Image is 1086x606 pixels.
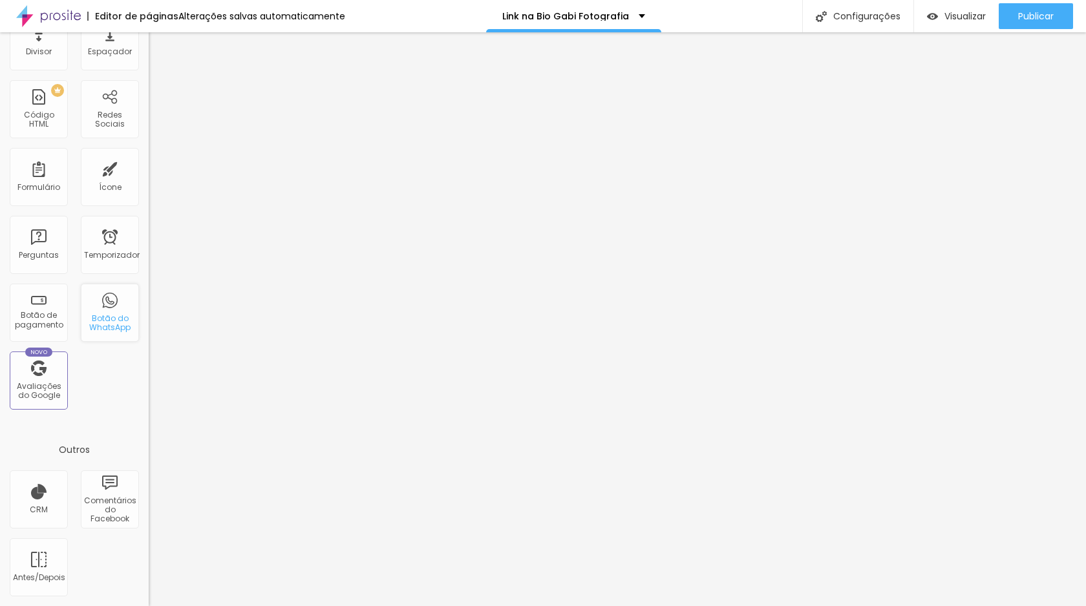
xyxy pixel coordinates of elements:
[1018,10,1054,23] font: Publicar
[89,313,131,333] font: Botão do WhatsApp
[19,249,59,260] font: Perguntas
[30,504,48,515] font: CRM
[99,182,122,193] font: Ícone
[17,381,61,401] font: Avaliações do Google
[84,249,140,260] font: Temporizador
[59,443,90,456] font: Outros
[88,46,132,57] font: Espaçador
[26,46,52,57] font: Divisor
[999,3,1073,29] button: Publicar
[833,10,900,23] font: Configurações
[502,10,629,23] font: Link na Bio Gabi Fotografia
[914,3,999,29] button: Visualizar
[927,11,938,22] img: view-1.svg
[30,348,48,356] font: Novo
[95,109,125,129] font: Redes Sociais
[178,10,345,23] font: Alterações salvas automaticamente
[15,309,63,329] font: Botão de pagamento
[84,495,136,525] font: Comentários do Facebook
[816,11,827,22] img: Ícone
[95,10,178,23] font: Editor de páginas
[17,182,60,193] font: Formulário
[944,10,986,23] font: Visualizar
[24,109,54,129] font: Código HTML
[13,572,65,583] font: Antes/Depois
